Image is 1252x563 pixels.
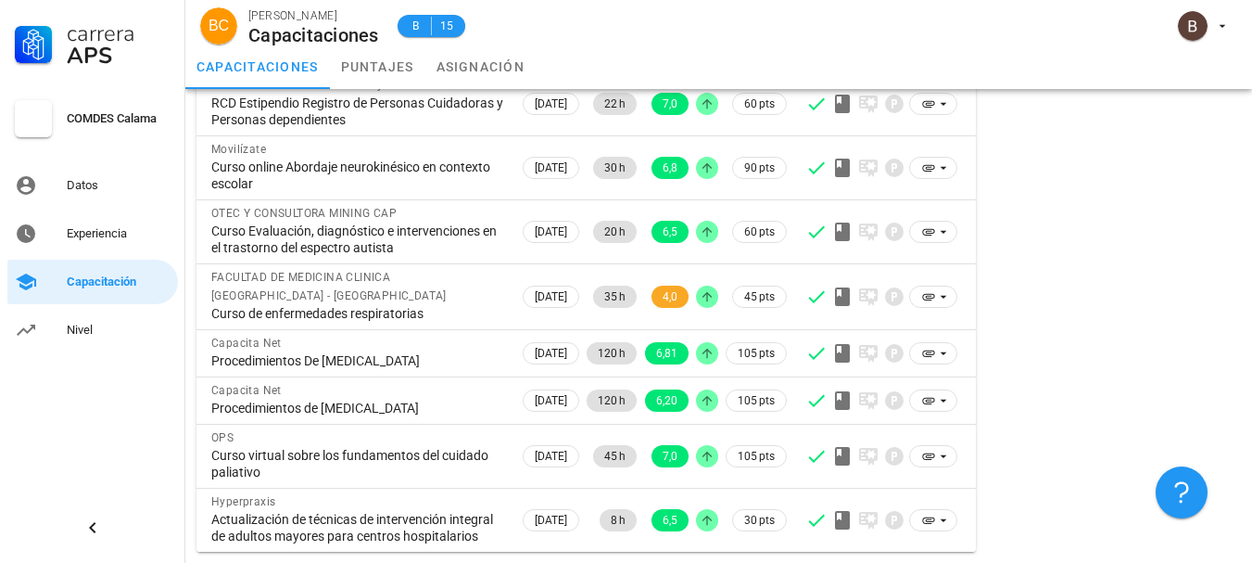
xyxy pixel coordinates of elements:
[598,390,626,412] span: 120 h
[211,271,447,302] span: FACULTAD DE MEDICINA CLINICA [GEOGRAPHIC_DATA] - [GEOGRAPHIC_DATA]
[535,158,567,178] span: [DATE]
[200,7,237,45] div: avatar
[439,17,454,35] span: 15
[211,95,504,128] div: RCD Estipendio Registro de Personas Cuidadoras y Personas dependientes
[604,445,626,467] span: 45 h
[248,6,379,25] div: [PERSON_NAME]
[604,157,626,179] span: 30 h
[67,323,171,338] div: Nivel
[656,342,677,365] span: 6,81
[744,95,775,113] span: 60 pts
[211,223,504,256] div: Curso Evaluación, diagnóstico e intervenciones en el trastorno del espectro autista
[535,222,567,242] span: [DATE]
[744,223,775,241] span: 60 pts
[211,400,504,416] div: Procedimientos de [MEDICAL_DATA]
[330,45,425,89] a: puntajes
[211,159,504,192] div: Curso online Abordaje neurokinésico en contexto escolar
[67,275,171,289] div: Capacitación
[67,22,171,45] div: Carrera
[598,342,626,365] span: 120 h
[663,509,677,531] span: 6,5
[656,390,677,412] span: 6,20
[209,7,229,45] span: BC
[663,157,677,179] span: 6,8
[7,163,178,208] a: Datos
[7,308,178,352] a: Nivel
[211,305,504,322] div: Curso de enfermedades respiratorias
[663,286,677,308] span: 4,0
[535,390,567,411] span: [DATE]
[663,93,677,115] span: 7,0
[211,352,504,369] div: Procedimientos De [MEDICAL_DATA]
[663,445,677,467] span: 7,0
[535,343,567,364] span: [DATE]
[211,511,504,544] div: Actualización de técnicas de intervención integral de adultos mayores para centros hospitalarios
[535,510,567,531] span: [DATE]
[535,287,567,307] span: [DATE]
[611,509,626,531] span: 8 h
[67,45,171,67] div: APS
[409,17,424,35] span: B
[738,447,775,466] span: 105 pts
[425,45,537,89] a: asignación
[604,221,626,243] span: 20 h
[738,391,775,410] span: 105 pts
[535,446,567,467] span: [DATE]
[67,111,171,126] div: COMDES Calama
[7,211,178,256] a: Experiencia
[211,431,234,444] span: OPS
[211,495,275,508] span: Hyperpraxis
[744,511,775,530] span: 30 pts
[7,260,178,304] a: Capacitación
[185,45,330,89] a: capacitaciones
[1178,11,1208,41] div: avatar
[738,344,775,363] span: 105 pts
[248,25,379,45] div: Capacitaciones
[211,207,397,220] span: OTEC Y CONSULTORA MINING CAP
[535,94,567,114] span: [DATE]
[604,93,626,115] span: 22 h
[67,226,171,241] div: Experiencia
[211,447,504,480] div: Curso virtual sobre los fundamentos del cuidado paliativo
[211,384,282,397] span: Capacita Net
[211,337,282,350] span: Capacita Net
[744,288,775,306] span: 45 pts
[211,143,266,156] span: Movilízate
[604,286,626,308] span: 35 h
[663,221,677,243] span: 6,5
[67,178,171,193] div: Datos
[744,159,775,177] span: 90 pts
